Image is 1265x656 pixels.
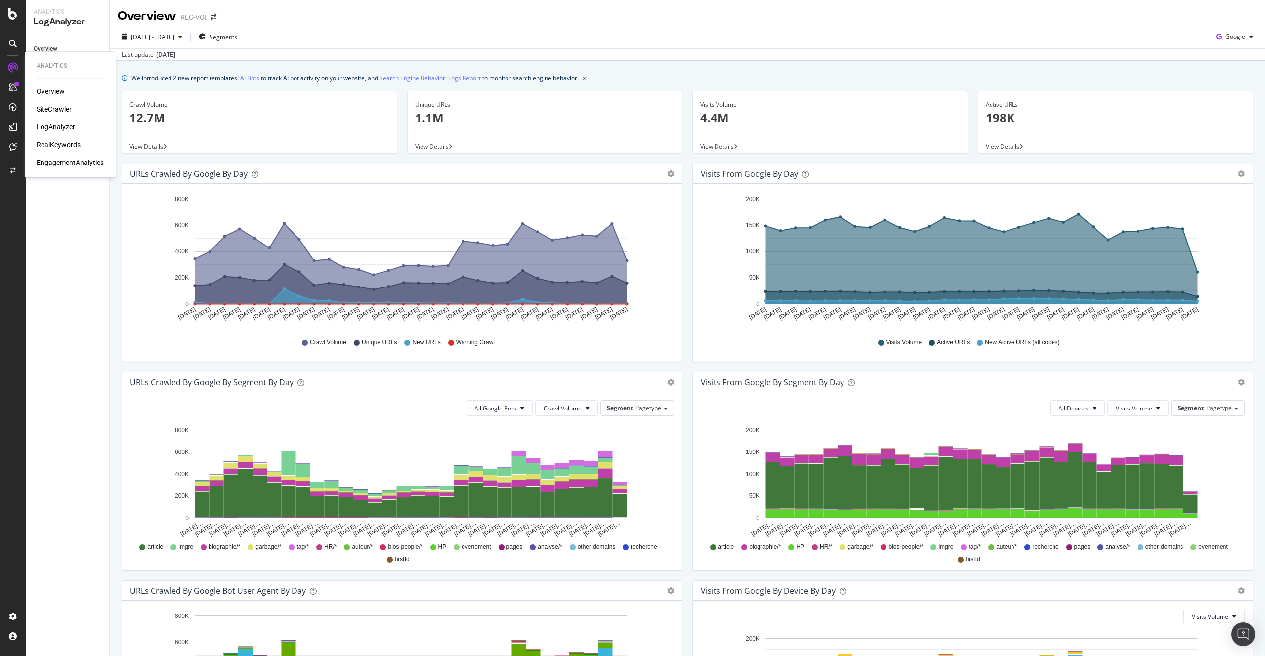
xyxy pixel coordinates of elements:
div: Unique URLs [415,100,675,109]
span: All Google Bots [474,404,516,412]
text: [DATE] [609,306,629,321]
button: Google [1212,29,1257,44]
span: Active URLs [937,338,970,347]
span: [DATE] - [DATE] [131,33,174,41]
span: garbage/* [847,543,873,551]
a: LogAnalyzer [37,122,75,132]
span: Crawl Volume [544,404,582,412]
text: [DATE] [1150,306,1170,321]
text: 200K [746,427,759,434]
span: bios-people/* [888,543,923,551]
span: other-domains [1145,543,1183,551]
button: All Google Bots [466,400,533,416]
span: bios-people/* [388,543,422,551]
text: [DATE] [807,306,827,321]
text: [DATE] [837,306,857,321]
div: Visits Volume [700,100,960,109]
span: article [718,543,734,551]
text: [DATE] [927,306,946,321]
span: imgre [938,543,953,551]
text: 200K [746,196,759,203]
span: Pagetype [635,404,661,412]
text: [DATE] [941,306,961,321]
p: 12.7M [129,109,389,126]
div: gear [667,379,674,386]
span: Warning Crawl [456,338,495,347]
div: A chart. [701,424,1241,538]
span: New URLs [412,338,440,347]
div: REC-VOI [180,12,207,22]
span: View Details [700,142,734,151]
span: article [147,543,163,551]
div: gear [1238,170,1245,177]
text: 0 [756,301,759,308]
span: Crawl Volume [310,338,346,347]
button: Crawl Volume [535,400,598,416]
text: 200K [175,275,189,282]
a: SiteCrawler [37,104,72,114]
div: Active URLs [986,100,1246,109]
text: 50K [749,492,759,499]
span: View Details [986,142,1019,151]
div: Visits From Google By Device By Day [701,586,836,596]
a: Overview [37,86,65,96]
span: evenement [1198,543,1227,551]
text: [DATE] [490,306,509,321]
text: [DATE] [400,306,420,321]
span: Visits Volume [1192,613,1228,621]
div: gear [667,170,674,177]
button: [DATE] - [DATE] [118,29,186,44]
text: [DATE] [356,306,376,321]
text: [DATE] [1135,306,1155,321]
span: Segments [210,33,237,41]
text: [DATE] [1180,306,1199,321]
div: Visits from Google by day [701,169,798,179]
text: 50K [749,275,759,282]
div: Overview [34,44,57,54]
text: 150K [746,222,759,229]
span: All Devices [1058,404,1089,412]
text: 400K [175,248,189,255]
button: close banner [580,71,588,85]
text: [DATE] [222,306,242,321]
span: biographie/* [209,543,240,551]
a: RealKeywords [37,140,81,150]
span: tag/* [296,543,309,551]
div: URLs Crawled by Google by day [130,169,248,179]
span: Segment [1178,404,1204,412]
div: Crawl Volume [129,100,389,109]
span: imgre [178,543,193,551]
span: Visits Volume [1116,404,1152,412]
text: [DATE] [281,306,301,321]
svg: A chart. [130,192,671,329]
span: firstId [966,555,980,564]
text: [DATE] [505,306,524,321]
p: 1.1M [415,109,675,126]
text: [DATE] [822,306,842,321]
text: [DATE] [430,306,450,321]
text: [DATE] [326,306,346,321]
span: HP [796,543,804,551]
p: 198K [986,109,1246,126]
text: [DATE] [535,306,554,321]
span: recherche [631,543,657,551]
div: Analytics [34,8,101,16]
text: [DATE] [177,306,197,321]
div: gear [1238,587,1245,594]
text: 600K [175,639,189,646]
span: other-domains [578,543,616,551]
text: [DATE] [778,306,798,321]
div: Visits from Google By Segment By Day [701,377,844,387]
text: [DATE] [594,306,614,321]
text: [DATE] [912,306,931,321]
div: arrow-right-arrow-left [211,14,216,21]
div: A chart. [701,192,1241,329]
text: 150K [746,449,759,455]
text: 0 [756,515,759,522]
text: 100K [746,471,759,478]
span: biographie/* [749,543,781,551]
text: [DATE] [793,306,812,321]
